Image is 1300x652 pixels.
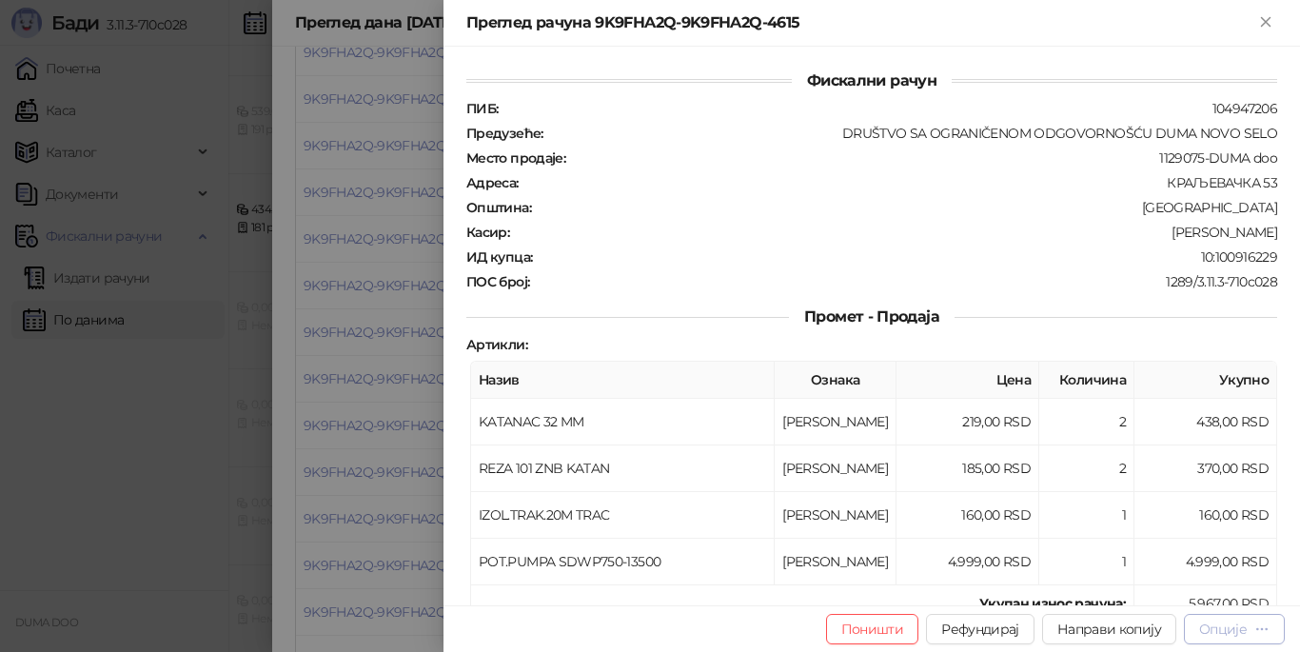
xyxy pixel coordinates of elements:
[531,273,1279,290] div: 1289/3.11.3-710c028
[1039,399,1134,445] td: 2
[896,492,1039,539] td: 160,00 RSD
[1042,614,1176,644] button: Направи копију
[775,539,896,585] td: [PERSON_NAME]
[466,199,531,216] strong: Општина :
[521,174,1279,191] div: КРАЉЕВАЧКА 53
[775,399,896,445] td: [PERSON_NAME]
[466,248,532,266] strong: ИД купца :
[775,445,896,492] td: [PERSON_NAME]
[466,336,527,353] strong: Артикли :
[466,273,529,290] strong: ПОС број :
[896,362,1039,399] th: Цена
[567,149,1279,167] div: 1129075-DUMA doo
[1039,492,1134,539] td: 1
[1134,539,1277,585] td: 4.999,00 RSD
[511,224,1279,241] div: [PERSON_NAME]
[1039,539,1134,585] td: 1
[466,224,509,241] strong: Касир :
[1254,11,1277,34] button: Close
[471,362,775,399] th: Назив
[926,614,1034,644] button: Рефундирај
[466,174,519,191] strong: Адреса :
[1039,362,1134,399] th: Количина
[1134,585,1277,622] td: 5.967,00 RSD
[792,71,952,89] span: Фискални рачун
[533,199,1279,216] div: [GEOGRAPHIC_DATA]
[1134,492,1277,539] td: 160,00 RSD
[466,125,543,142] strong: Предузеће :
[1199,621,1247,638] div: Опције
[1134,445,1277,492] td: 370,00 RSD
[775,492,896,539] td: [PERSON_NAME]
[500,100,1279,117] div: 104947206
[789,307,955,326] span: Промет - Продаја
[471,539,775,585] td: POT.PUMPA SDWP750-13500
[1039,445,1134,492] td: 2
[896,445,1039,492] td: 185,00 RSD
[775,362,896,399] th: Ознака
[896,399,1039,445] td: 219,00 RSD
[826,614,919,644] button: Поништи
[1057,621,1161,638] span: Направи копију
[466,11,1254,34] div: Преглед рачуна 9K9FHA2Q-9K9FHA2Q-4615
[896,539,1039,585] td: 4.999,00 RSD
[545,125,1279,142] div: DRUŠTVO SA OGRANIČENOM ODGOVORNOŠĆU DUMA NOVO SELO
[534,248,1279,266] div: 10:100916229
[979,595,1126,612] strong: Укупан износ рачуна :
[466,100,498,117] strong: ПИБ :
[1134,362,1277,399] th: Укупно
[466,149,565,167] strong: Место продаје :
[1184,614,1285,644] button: Опције
[471,492,775,539] td: IZOL.TRAK.20M TRAC
[1134,399,1277,445] td: 438,00 RSD
[471,445,775,492] td: REZA 101 ZNB KATAN
[471,399,775,445] td: KATANAC 32 MM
